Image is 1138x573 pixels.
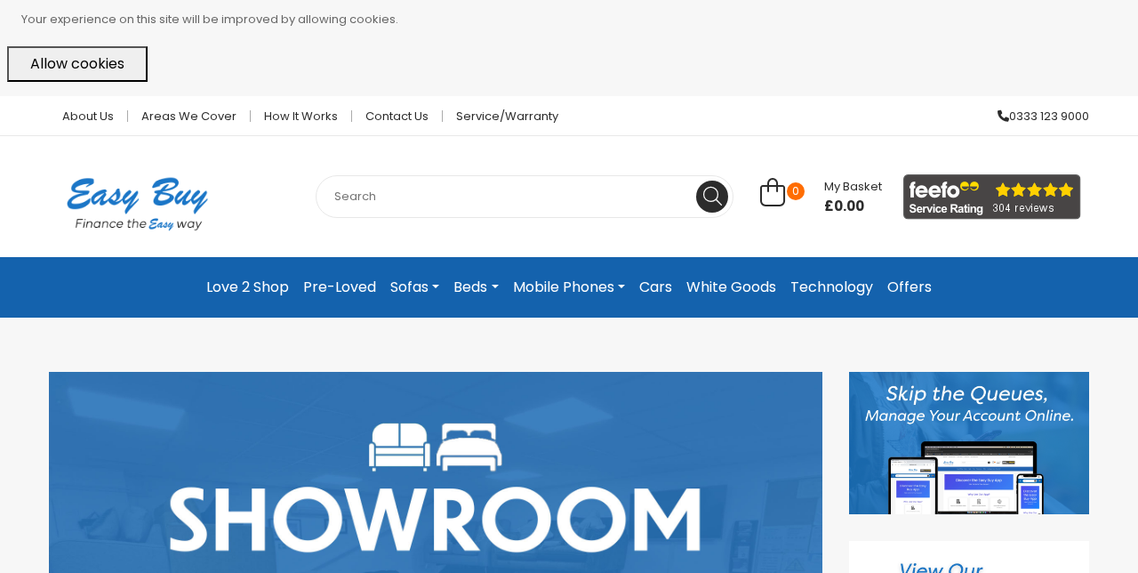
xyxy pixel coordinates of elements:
[984,110,1089,122] a: 0333 123 9000
[199,271,296,303] a: Love 2 Shop
[760,188,882,208] a: 0 My Basket £0.00
[824,198,882,215] span: £0.00
[506,271,632,303] a: Mobile Phones
[49,110,128,122] a: About Us
[443,110,558,122] a: Service/Warranty
[880,271,939,303] a: Offers
[787,182,805,200] span: 0
[383,271,446,303] a: Sofas
[632,271,679,303] a: Cars
[21,7,1131,32] p: Your experience on this site will be improved by allowing cookies.
[128,110,251,122] a: Areas we cover
[7,46,148,82] button: Allow cookies
[296,271,383,303] a: Pre-Loved
[251,110,352,122] a: How it works
[49,154,226,254] img: Easy Buy
[679,271,783,303] a: White Goods
[352,110,443,122] a: Contact Us
[824,178,882,195] span: My Basket
[316,175,733,218] input: Search
[849,372,1089,514] img: Discover our App
[446,271,505,303] a: Beds
[783,271,880,303] a: Technology
[903,174,1081,220] img: feefo_logo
